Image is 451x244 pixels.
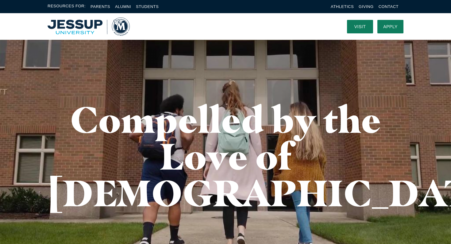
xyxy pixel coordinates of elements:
a: Athletics [331,4,354,9]
a: Apply [377,20,403,33]
a: Contact [379,4,399,9]
a: Home [48,17,130,36]
a: Students [136,4,159,9]
span: Resources For: [48,3,86,10]
a: Alumni [115,4,131,9]
a: Parents [91,4,110,9]
a: Visit [347,20,373,33]
a: Giving [359,4,374,9]
img: Multnomah University Logo [48,17,130,36]
h1: Compelled by the Love of [DEMOGRAPHIC_DATA] [48,101,403,211]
